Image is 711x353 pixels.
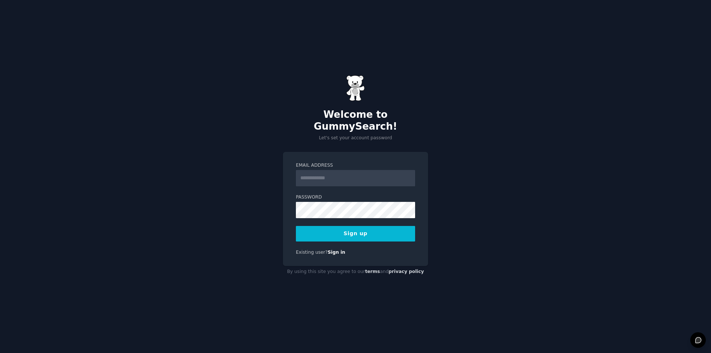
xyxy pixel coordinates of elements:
[365,269,380,274] a: terms
[283,109,428,132] h2: Welcome to GummySearch!
[296,194,415,201] label: Password
[296,162,415,169] label: Email Address
[296,226,415,242] button: Sign up
[328,250,346,255] a: Sign in
[283,135,428,141] p: Let's set your account password
[346,75,365,101] img: Gummy Bear
[283,266,428,278] div: By using this site you agree to our and
[388,269,424,274] a: privacy policy
[296,250,328,255] span: Existing user?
